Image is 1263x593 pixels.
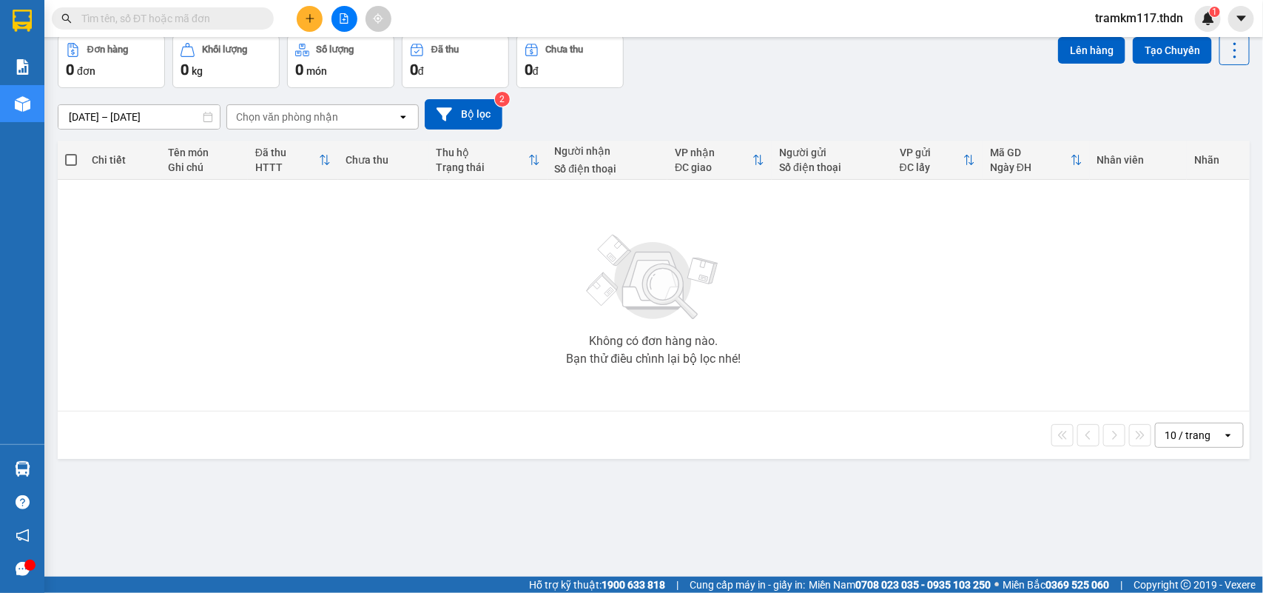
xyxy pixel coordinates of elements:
div: Không có đơn hàng nào. [589,335,718,347]
button: caret-down [1228,6,1254,32]
span: ⚪️ [994,582,999,588]
div: ĐC lấy [900,161,963,173]
div: Số điện thoại [779,161,885,173]
input: Select a date range. [58,105,220,129]
div: Đã thu [431,44,459,55]
div: HTTT [255,161,319,173]
div: Chi tiết [92,154,153,166]
button: Bộ lọc [425,99,502,130]
strong: 0369 525 060 [1045,579,1109,591]
img: svg+xml;base64,PHN2ZyBjbGFzcz0ibGlzdC1wbHVnX19zdmciIHhtbG5zPSJodHRwOi8vd3d3LnczLm9yZy8yMDAwL3N2Zy... [579,226,727,329]
div: Chưa thu [346,154,421,166]
span: 0 [66,61,74,78]
span: caret-down [1235,12,1248,25]
span: 0 [410,61,418,78]
span: Hỗ trợ kỹ thuật: [529,577,665,593]
div: Chọn văn phòng nhận [236,110,338,124]
span: copyright [1181,580,1191,590]
div: 10 / trang [1165,428,1210,443]
img: solution-icon [15,59,30,75]
span: 1 [1212,7,1217,17]
button: Lên hàng [1058,37,1125,64]
div: Số điện thoại [555,163,661,175]
span: Cung cấp máy in - giấy in: [690,577,805,593]
button: Số lượng0món [287,35,394,88]
span: 0 [295,61,303,78]
th: Toggle SortBy [429,141,548,180]
img: icon-new-feature [1202,12,1215,25]
button: Đơn hàng0đơn [58,35,165,88]
button: aim [366,6,391,32]
span: message [16,562,30,576]
span: kg [192,65,203,77]
button: plus [297,6,323,32]
div: Khối lượng [202,44,247,55]
th: Toggle SortBy [667,141,772,180]
div: Đơn hàng [87,44,128,55]
span: đơn [77,65,95,77]
img: warehouse-icon [15,461,30,477]
span: tramkm117.thdn [1083,9,1195,27]
span: Miền Nam [809,577,991,593]
div: Bạn thử điều chỉnh lại bộ lọc nhé! [566,353,741,365]
span: question-circle [16,495,30,509]
span: | [1120,577,1122,593]
span: Miền Bắc [1003,577,1109,593]
button: Đã thu0đ [402,35,509,88]
div: Số lượng [317,44,354,55]
th: Toggle SortBy [248,141,338,180]
button: file-add [331,6,357,32]
svg: open [1222,429,1234,441]
strong: 0708 023 035 - 0935 103 250 [855,579,991,591]
img: warehouse-icon [15,96,30,112]
div: VP gửi [900,147,963,158]
div: Ngày ĐH [990,161,1070,173]
span: món [306,65,327,77]
div: Chưa thu [546,44,584,55]
button: Khối lượng0kg [172,35,280,88]
img: logo-vxr [13,10,32,32]
div: Người gửi [779,147,885,158]
div: Đã thu [255,147,319,158]
span: 0 [525,61,533,78]
th: Toggle SortBy [983,141,1089,180]
span: search [61,13,72,24]
span: file-add [339,13,349,24]
div: Nhãn [1194,154,1242,166]
div: Tên món [168,147,240,158]
span: đ [418,65,424,77]
span: plus [305,13,315,24]
div: VP nhận [675,147,752,158]
svg: open [397,111,409,123]
sup: 1 [1210,7,1220,17]
div: Nhân viên [1097,154,1180,166]
div: Ghi chú [168,161,240,173]
div: Thu hộ [437,147,528,158]
div: ĐC giao [675,161,752,173]
div: Mã GD [990,147,1070,158]
sup: 2 [495,92,510,107]
span: notification [16,529,30,543]
span: | [676,577,678,593]
span: aim [373,13,383,24]
div: Người nhận [555,145,661,157]
input: Tìm tên, số ĐT hoặc mã đơn [81,10,256,27]
th: Toggle SortBy [892,141,983,180]
button: Tạo Chuyến [1133,37,1212,64]
button: Chưa thu0đ [516,35,624,88]
span: đ [533,65,539,77]
div: Trạng thái [437,161,528,173]
strong: 1900 633 818 [602,579,665,591]
span: 0 [181,61,189,78]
